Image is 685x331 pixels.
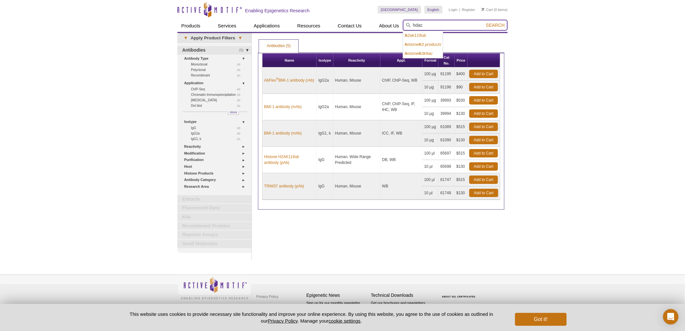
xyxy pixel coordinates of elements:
[405,33,426,38] i: 2ak119ub
[191,73,244,78] a: (1)Recombinant
[455,134,468,147] td: $130
[263,54,317,67] th: Name
[439,147,455,160] td: 65697
[255,292,280,301] a: Privacy Policy
[237,73,244,78] span: (1)
[333,147,381,173] td: Human, Wide Range Predicted
[293,20,324,32] a: Resources
[239,46,247,55] span: (5)
[455,173,468,186] td: $515
[439,173,455,186] td: 61747
[191,125,244,131] a: (2)IgG
[405,42,407,47] strong: h
[422,81,439,94] td: 10 µg
[462,7,475,12] a: Register
[455,94,468,107] td: $530
[237,136,244,142] span: (1)
[381,94,423,120] td: ChIP, ChIP-Seq, IF, IHC, WB
[250,20,284,32] a: Applications
[469,83,498,91] a: Add to Cart
[237,92,244,97] span: (2)
[469,123,498,131] a: Add to Cart
[264,104,302,110] a: BMI-1 antibody (mAb)
[237,131,244,136] span: (2)
[439,186,455,200] td: 61748
[237,125,244,131] span: (2)
[439,134,455,147] td: 61090
[484,22,507,28] button: Search
[422,107,439,120] td: 10 µg
[177,204,252,212] a: Fluorescent Dyes
[235,35,245,41] span: ▾
[481,6,508,14] li: (0 items)
[184,118,248,125] a: Isotype
[184,163,248,170] a: Host
[264,154,315,165] a: Histone H2AK119ub antibody (pAb)
[455,186,468,200] td: $130
[381,67,423,94] td: ChIP, ChIP-Seq, WB
[333,67,381,94] td: Human, Mouse
[191,136,244,142] a: (1)IgG1, k
[214,20,240,32] a: Services
[264,77,314,83] a: AbFlex®BMI-1 antibody (rAb)
[306,293,368,298] h4: Epigenetic News
[422,134,439,147] td: 10 µg
[439,120,455,134] td: 61089
[230,109,237,115] span: More
[381,120,423,147] td: ICC, IF, WB
[237,67,244,73] span: (2)
[191,62,244,67] a: (2)Monoclonal
[405,42,441,47] i: istone 3 products
[317,94,333,120] td: IgG2a
[469,189,498,197] a: Add to Cart
[264,130,302,136] a: BMI-1 antibody (mAb)
[449,7,458,12] a: Login
[381,147,423,173] td: DB, WB
[181,35,191,41] span: ▾
[455,147,468,160] td: $515
[469,136,498,144] a: Add to Cart
[419,42,422,47] strong: h
[481,8,484,11] img: Your Cart
[469,149,498,157] a: Add to Cart
[469,70,498,78] a: Add to Cart
[237,86,244,92] span: (2)
[333,94,381,120] td: Human, Mouse
[469,109,498,118] a: Add to Cart
[177,231,252,239] a: Reporter Assays
[455,120,468,134] td: $515
[439,107,455,120] td: 39994
[422,94,439,107] td: 100 µg
[118,311,504,324] p: This website uses cookies to provide necessary site functionality and improve your online experie...
[419,51,422,56] strong: h
[405,51,407,56] strong: h
[177,46,252,55] a: (5)Antibodies
[469,162,498,171] a: Add to Cart
[381,54,423,67] th: Appl.
[403,20,508,31] input: Keyword, Cat. No.
[381,173,423,200] td: WB
[191,97,244,103] a: (2)[MEDICAL_DATA]
[439,160,455,173] td: 65698
[184,80,248,86] a: Application
[268,318,298,324] a: Privacy Policy
[435,286,484,300] table: Click to Verify - This site chose Symantec SSL for secure e-commerce and confidential communicati...
[191,86,244,92] a: (2)ChIP-Seq
[422,160,439,173] td: 10 µl
[515,313,567,326] button: Got it!
[455,107,468,120] td: $130
[329,318,361,324] button: cookie settings
[422,67,439,81] td: 100 µg
[184,170,248,177] a: Histone Products
[317,147,333,173] td: IgG
[455,54,468,67] th: Price
[177,240,252,248] a: Small Molecules
[442,296,476,298] a: ABOUT SSL CERTIFICATES
[184,143,248,150] a: Reactivity
[422,120,439,134] td: 100 µg
[439,94,455,107] td: 39993
[184,55,248,62] a: Antibody Type
[422,54,439,67] th: Format
[469,96,498,105] a: Add to Cart
[459,6,460,14] li: |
